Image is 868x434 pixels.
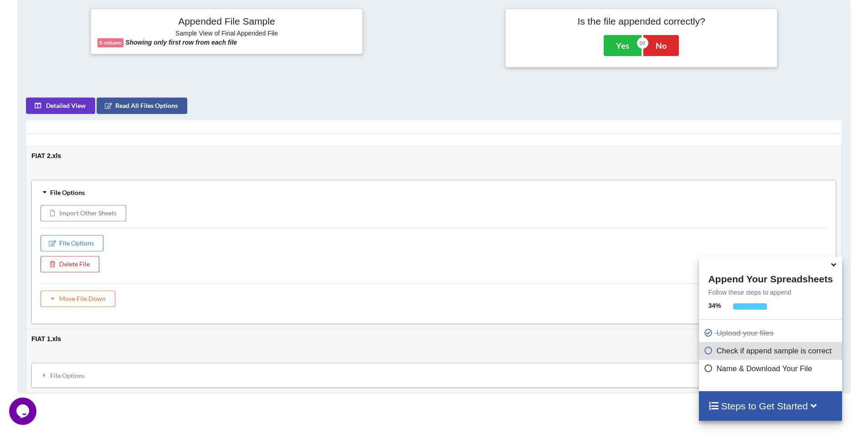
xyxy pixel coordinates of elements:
[708,302,721,309] b: 34 %
[99,40,122,46] b: 0 column
[604,35,642,56] button: Yes
[125,39,237,46] b: Showing only first row from each file
[26,146,841,329] td: FIAT 2.xls
[26,97,95,114] button: Detailed View
[643,35,679,56] button: No
[41,291,115,307] button: Move File Down
[708,400,832,412] h4: Steps to Get Started
[98,15,356,28] h4: Appended File Sample
[98,30,356,39] h6: Sample View of Final Appended File
[34,366,833,385] div: File Options
[699,288,842,297] p: Follow these steps to append
[41,235,103,251] button: File Options
[9,398,38,425] iframe: chat widget
[512,15,770,27] h4: Is the file appended correctly?
[704,327,839,339] p: Upload your files
[704,345,839,357] p: Check if append sample is correct
[97,97,187,114] button: Read All Files Options
[34,183,833,202] div: File Options
[41,256,99,272] button: Delete File
[699,271,842,285] h4: Append Your Spreadsheets
[26,329,841,393] td: FIAT 1.xls
[704,363,839,374] p: Name & Download Your File
[41,205,126,221] button: Import Other Sheets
